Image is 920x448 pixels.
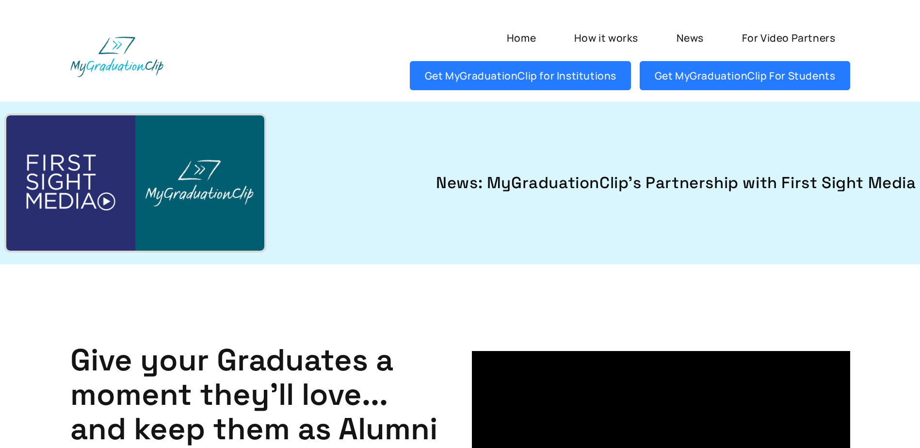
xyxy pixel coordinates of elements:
a: Get MyGraduationClip for Institutions [410,61,631,90]
a: Get MyGraduationClip For Students [640,61,850,90]
a: News [662,23,718,52]
a: How it works [559,23,653,52]
a: For Video Partners [727,23,850,52]
a: News: MyGraduationClip's Partnership with First Sight Media [290,171,916,195]
a: Home [492,23,550,52]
